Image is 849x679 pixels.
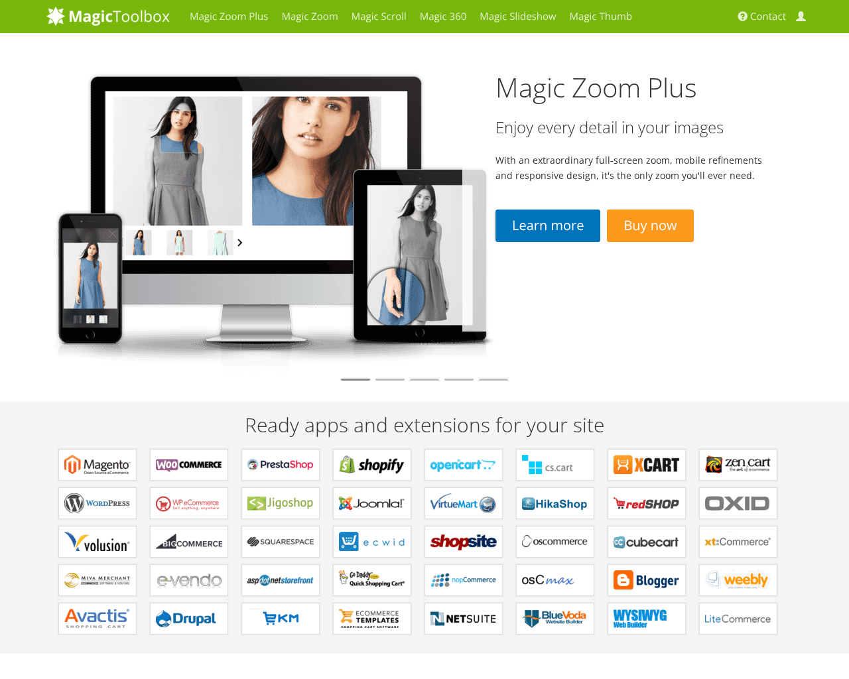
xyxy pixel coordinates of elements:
b: Plugins for CubeCart [614,532,680,552]
b: Plugins for WooCommerce [156,455,222,475]
a: Magic Zoom Plus [495,69,697,105]
b: Extensions for OXID [705,493,771,513]
a: Extensions for xt:Commerce [699,526,777,558]
span: Contact [750,10,786,23]
b: Components for redSHOP [614,493,680,513]
a: Extensions for BlueVoda [516,603,594,635]
a: Extensions for Magento [58,449,137,481]
b: Components for HikaShop [522,493,588,513]
a: Modules for PrestaShop [241,449,320,481]
a: Plugins for CubeCart [608,526,686,558]
h2: Ready apps and extensions for your site [46,414,803,436]
a: Extensions for GoDaddy Shopping Cart [333,564,411,596]
p: With an extraordinary full-screen zoom, mobile refinements and responsive design, it's the only z... [495,153,769,183]
h3: Enjoy every detail in your images [495,119,769,136]
a: Extensions for OXID [699,487,777,519]
a: Extensions for ecommerce Templates [333,603,411,635]
b: Extensions for ECWID [339,532,405,552]
a: Plugins for WP e-Commerce [150,487,228,519]
a: Extensions for AspDotNetStorefront [241,564,320,596]
a: Extensions for Avactis [58,603,137,635]
a: Plugins for WooCommerce [150,449,228,481]
b: Plugins for WP e-Commerce [156,493,222,513]
b: Components for Joomla [339,493,405,513]
a: Components for Joomla [333,487,411,519]
img: magiczoomplus2-tablet.png [46,63,496,373]
a: Extensions for Weebly [699,564,777,596]
b: Extensions for Volusion [64,532,131,552]
a: Extensions for Squarespace [241,526,320,558]
b: Modules for PrestaShop [247,455,314,475]
a: Modules for OpenCart [424,449,503,481]
a: Plugins for WordPress [58,487,137,519]
b: Extensions for Magento [64,455,131,475]
a: Add-ons for CS-Cart [516,449,594,481]
b: Modules for OpenCart [430,455,497,475]
b: Add-ons for osCommerce [522,532,588,552]
b: Extensions for Avactis [64,609,131,629]
a: Apps for Shopify [333,449,411,481]
a: Components for redSHOP [608,487,686,519]
b: Extensions for Weebly [705,570,771,590]
b: Plugins for Zen Cart [705,455,771,475]
b: Extensions for ShopSite [430,532,497,552]
a: Plugins for Jigoshop [241,487,320,519]
b: Modules for LiteCommerce [705,609,771,629]
b: Modules for X-Cart [614,455,680,475]
a: Extensions for WYSIWYG [608,603,686,635]
b: Plugins for Jigoshop [247,493,314,513]
b: Extensions for GoDaddy Shopping Cart [339,570,405,590]
b: Extensions for e-vendo [156,570,222,590]
b: Extensions for ecommerce Templates [339,609,405,629]
b: Extensions for BlueVoda [522,609,588,629]
a: Modules for Drupal [150,603,228,635]
a: Components for VirtueMart [424,487,503,519]
a: Extensions for nopCommerce [424,564,503,596]
a: Extensions for Miva Merchant [58,564,137,596]
b: Plugins for WordPress [64,493,131,513]
a: Extensions for ECWID [333,526,411,558]
a: Modules for X-Cart [608,449,686,481]
b: Extensions for xt:Commerce [705,532,771,552]
a: Extensions for Blogger [608,564,686,596]
b: Extensions for AspDotNetStorefront [247,570,314,590]
b: Add-ons for CS-Cart [522,455,588,475]
a: Extensions for e-vendo [150,564,228,596]
b: Extensions for Squarespace [247,532,314,552]
a: Plugins for Zen Cart [699,449,777,481]
a: Add-ons for osCommerce [516,526,594,558]
b: Extensions for Miva Merchant [64,570,131,590]
a: Extensions for ShopSite [424,526,503,558]
a: Add-ons for osCMax [516,564,594,596]
a: Learn more [495,210,600,242]
a: Extensions for NetSuite [424,603,503,635]
b: Modules for Drupal [156,609,222,629]
b: Extensions for nopCommerce [430,570,497,590]
a: Apps for Bigcommerce [150,526,228,558]
b: Components for VirtueMart [430,493,497,513]
a: Buy now [607,210,693,242]
b: Apps for Bigcommerce [156,532,222,552]
b: Extensions for NetSuite [430,609,497,629]
a: Extensions for EKM [241,603,320,635]
b: Add-ons for osCMax [522,570,588,590]
b: Extensions for Blogger [614,570,680,590]
b: Apps for Shopify [339,455,405,475]
img: MagicToolbox.com - Image tools for your website [46,6,170,26]
b: Extensions for EKM [247,609,314,629]
a: Extensions for Volusion [58,526,137,558]
a: Modules for LiteCommerce [699,603,777,635]
a: Components for HikaShop [516,487,594,519]
b: Extensions for WYSIWYG [614,609,680,629]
